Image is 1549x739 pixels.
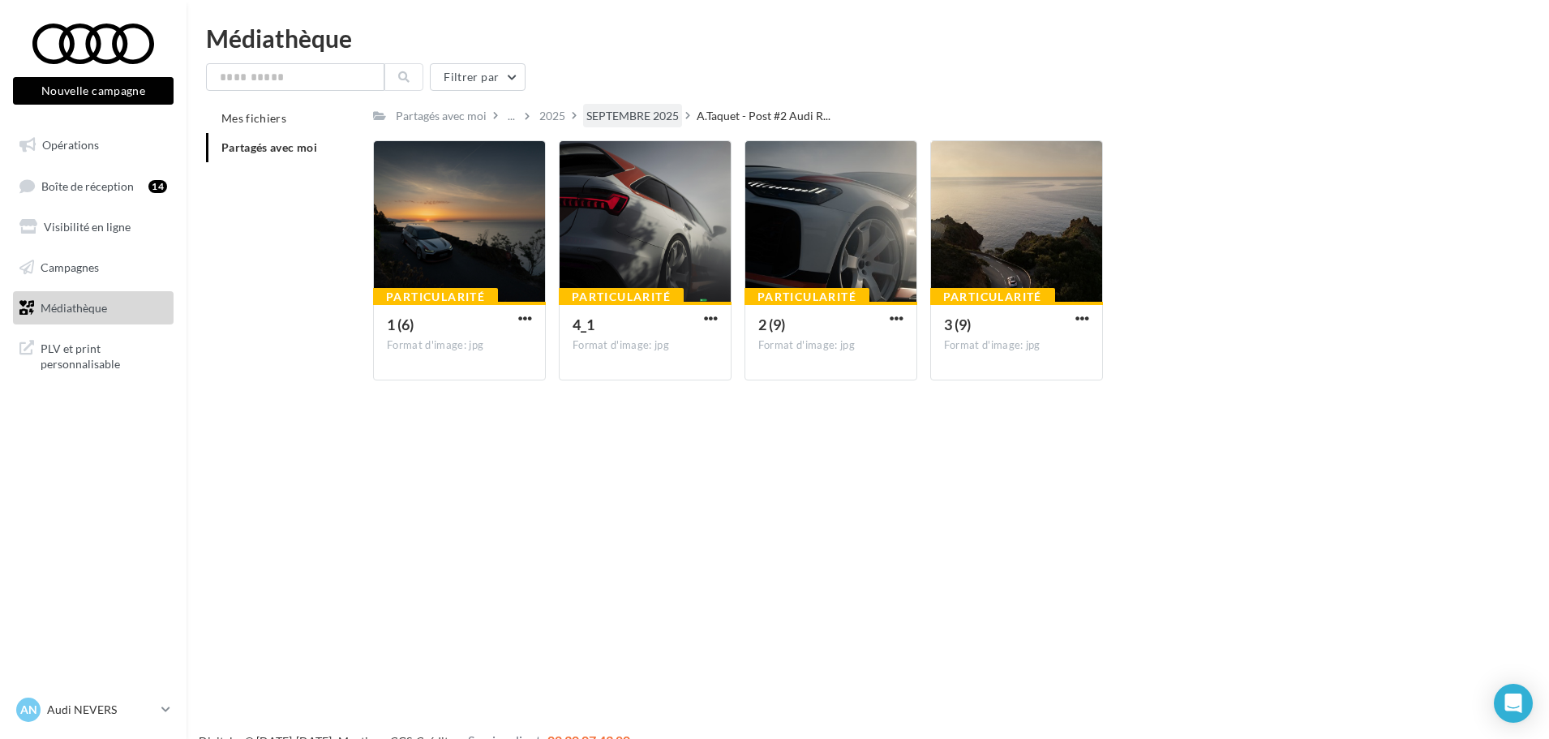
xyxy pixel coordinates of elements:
div: Format d'image: jpg [387,338,532,353]
span: Campagnes [41,260,99,274]
a: PLV et print personnalisable [10,331,177,379]
div: Particularité [559,288,684,306]
div: SEPTEMBRE 2025 [586,108,679,124]
span: 1 (6) [387,316,414,333]
div: Particularité [930,288,1055,306]
div: 2025 [539,108,565,124]
span: A.Taquet - Post #2 Audi R... [697,108,830,124]
div: Partagés avec moi [396,108,487,124]
div: Format d'image: jpg [573,338,718,353]
span: Médiathèque [41,300,107,314]
div: 14 [148,180,167,193]
span: Visibilité en ligne [44,220,131,234]
span: Partagés avec moi [221,140,317,154]
div: Particularité [373,288,498,306]
span: PLV et print personnalisable [41,337,167,372]
span: 2 (9) [758,316,785,333]
div: Médiathèque [206,26,1530,50]
p: Audi NEVERS [47,702,155,718]
div: ... [504,105,518,127]
a: Boîte de réception14 [10,169,177,204]
span: Opérations [42,138,99,152]
span: 3 (9) [944,316,971,333]
a: Campagnes [10,251,177,285]
div: Format d'image: jpg [758,338,903,353]
a: Opérations [10,128,177,162]
span: AN [20,702,37,718]
span: Mes fichiers [221,111,286,125]
button: Nouvelle campagne [13,77,174,105]
span: Boîte de réception [41,178,134,192]
span: 4_1 [573,316,594,333]
a: Visibilité en ligne [10,210,177,244]
a: AN Audi NEVERS [13,694,174,725]
div: Open Intercom Messenger [1494,684,1533,723]
a: Médiathèque [10,291,177,325]
div: Particularité [744,288,869,306]
button: Filtrer par [430,63,526,91]
div: Format d'image: jpg [944,338,1089,353]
